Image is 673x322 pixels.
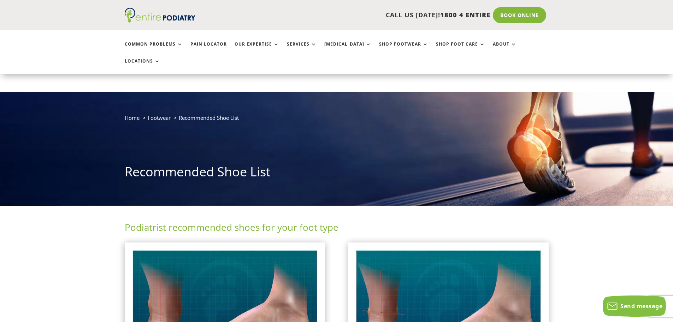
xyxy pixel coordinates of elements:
[125,113,549,128] nav: breadcrumb
[125,59,160,74] a: Locations
[125,8,195,23] img: logo (1)
[148,114,171,121] a: Footwear
[436,42,485,57] a: Shop Foot Care
[324,42,371,57] a: [MEDICAL_DATA]
[287,42,317,57] a: Services
[493,42,516,57] a: About
[440,11,490,19] span: 1800 4 ENTIRE
[235,42,279,57] a: Our Expertise
[125,17,195,24] a: Entire Podiatry
[603,295,666,317] button: Send message
[125,163,549,184] h1: Recommended Shoe List
[223,11,490,20] p: CALL US [DATE]!
[125,42,183,57] a: Common Problems
[125,114,140,121] a: Home
[493,7,546,23] a: Book Online
[620,302,662,310] span: Send message
[190,42,227,57] a: Pain Locator
[125,221,549,237] h2: Podiatrist recommended shoes for your foot type
[179,114,239,121] span: Recommended Shoe List
[379,42,428,57] a: Shop Footwear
